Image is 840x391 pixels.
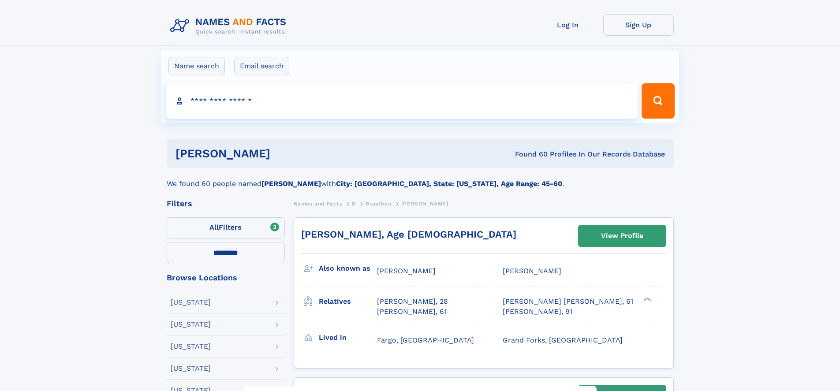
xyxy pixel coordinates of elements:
b: [PERSON_NAME] [261,179,321,188]
a: Sign Up [603,14,674,36]
h1: [PERSON_NAME] [175,148,393,159]
h3: Lived in [319,330,377,345]
span: Grand Forks, [GEOGRAPHIC_DATA] [503,336,623,344]
a: Braathen [366,198,391,209]
span: B [352,201,356,207]
a: View Profile [579,225,666,246]
b: City: [GEOGRAPHIC_DATA], State: [US_STATE], Age Range: 45-60 [336,179,562,188]
a: [PERSON_NAME], Age [DEMOGRAPHIC_DATA] [301,229,516,240]
a: [PERSON_NAME] [PERSON_NAME], 61 [503,297,633,306]
div: [US_STATE] [171,299,211,306]
div: Found 60 Profiles In Our Records Database [392,149,665,159]
span: [PERSON_NAME] [377,267,436,275]
div: View Profile [601,226,643,246]
div: [US_STATE] [171,321,211,328]
button: Search Button [642,83,674,119]
a: B [352,198,356,209]
div: [US_STATE] [171,343,211,350]
div: ❯ [641,297,652,302]
a: [PERSON_NAME], 61 [377,307,447,317]
label: Name search [168,57,225,75]
span: All [209,223,219,231]
img: Logo Names and Facts [167,14,294,38]
a: [PERSON_NAME], 28 [377,297,448,306]
label: Filters [167,217,285,238]
div: [US_STATE] [171,365,211,372]
div: Filters [167,200,285,208]
input: search input [166,83,638,119]
h3: Also known as [319,261,377,276]
div: We found 60 people named with . [167,168,674,189]
span: [PERSON_NAME] [503,267,561,275]
h3: Relatives [319,294,377,309]
label: Email search [234,57,289,75]
div: Browse Locations [167,274,285,282]
span: Fargo, [GEOGRAPHIC_DATA] [377,336,474,344]
a: Names and Facts [294,198,342,209]
a: Log In [533,14,603,36]
a: [PERSON_NAME], 91 [503,307,572,317]
span: Braathen [366,201,391,207]
span: [PERSON_NAME] [401,201,448,207]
